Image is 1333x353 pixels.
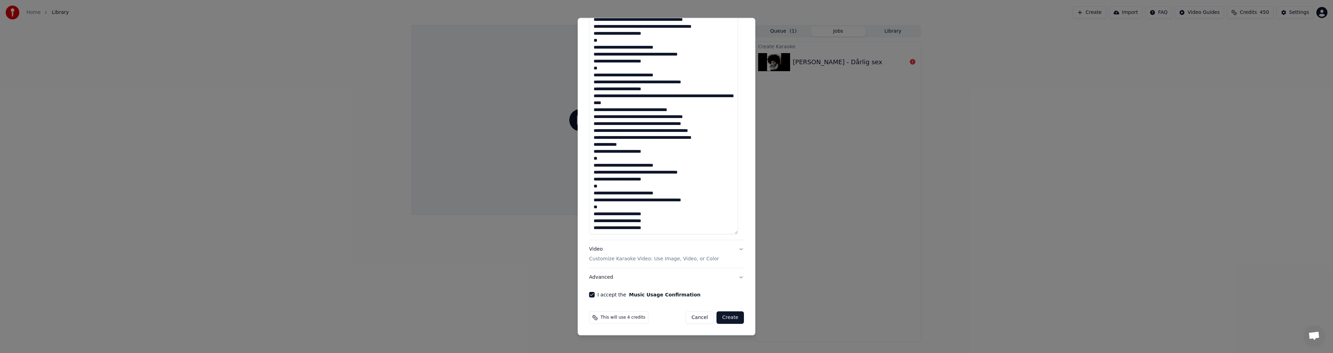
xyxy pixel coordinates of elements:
[589,241,744,268] button: VideoCustomize Karaoke Video: Use Image, Video, or Color
[589,269,744,287] button: Advanced
[589,256,719,263] p: Customize Karaoke Video: Use Image, Video, or Color
[601,315,645,321] span: This will use 4 credits
[629,293,701,297] button: I accept the
[716,312,744,324] button: Create
[686,312,714,324] button: Cancel
[597,293,701,297] label: I accept the
[589,246,719,263] div: Video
